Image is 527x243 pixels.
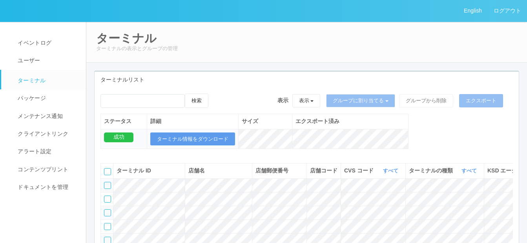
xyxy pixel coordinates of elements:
span: ユーザー [16,57,40,63]
div: サイズ [242,117,289,125]
button: すべて [460,167,481,175]
span: アラート設定 [16,148,51,154]
a: すべて [461,168,479,174]
button: 表示 [292,94,321,107]
h2: ターミナル [96,32,517,45]
a: ユーザー [1,52,93,69]
span: CVS コード [344,167,376,175]
a: パッケージ [1,89,93,107]
button: グループから削除 [399,94,453,107]
a: アラート設定 [1,143,93,160]
a: ドキュメントを管理 [1,178,93,196]
button: 検索 [185,94,208,108]
button: すべて [381,167,402,175]
span: コンテンツプリント [16,166,68,172]
span: パッケージ [16,95,46,101]
button: エクスポート [459,94,503,107]
div: 成功 [104,132,133,142]
span: メンテナンス通知 [16,113,63,119]
div: 詳細 [150,117,235,125]
button: グループに割り当てる [326,94,395,107]
span: 表示 [277,96,288,105]
a: すべて [383,168,400,174]
a: クライアントリンク [1,125,93,143]
a: ターミナル [1,70,93,89]
a: コンテンツプリント [1,161,93,178]
span: イベントログ [16,40,51,46]
div: ターミナル ID [117,167,182,175]
div: ステータス [104,117,144,125]
span: 店舗郵便番号 [255,167,288,174]
p: ターミナルの表示とグループの管理 [96,45,517,53]
span: クライアントリンク [16,131,68,137]
div: ターミナルリスト [95,72,519,88]
span: ターミナル [16,77,46,83]
div: エクスポート済み [295,117,405,125]
a: イベントログ [1,34,93,52]
button: ターミナル情報をダウンロード [150,132,235,146]
span: 店舗コード [310,167,337,174]
a: メンテナンス通知 [1,107,93,125]
span: ドキュメントを管理 [16,184,68,190]
span: ターミナルの種類 [409,167,455,175]
span: 店舗名 [188,167,205,174]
